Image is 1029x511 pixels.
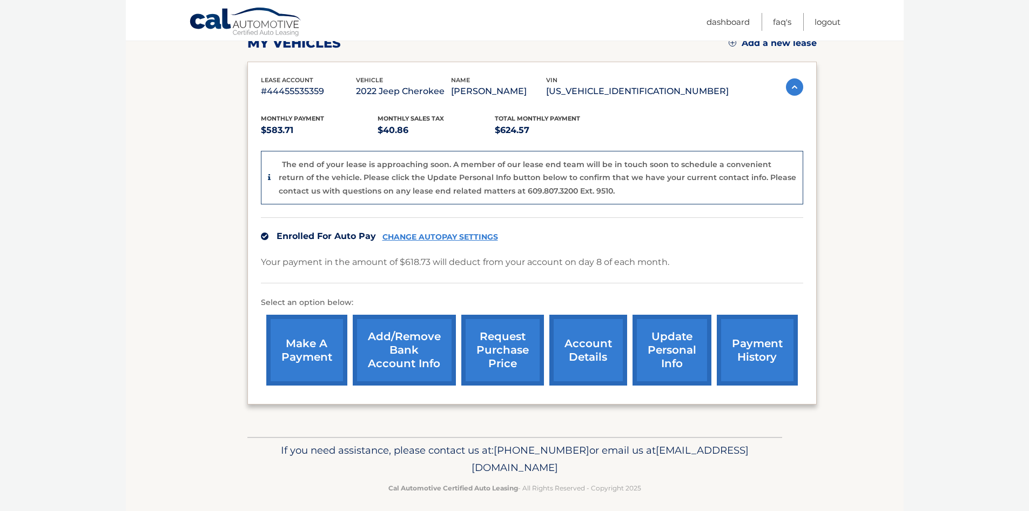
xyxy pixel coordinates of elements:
[382,233,498,242] a: CHANGE AUTOPAY SETTINGS
[461,315,544,386] a: request purchase price
[451,76,470,84] span: name
[773,13,791,31] a: FAQ's
[633,315,711,386] a: update personal info
[549,315,627,386] a: account details
[378,123,495,138] p: $40.86
[546,76,557,84] span: vin
[494,444,589,456] span: [PHONE_NUMBER]
[786,78,803,96] img: accordion-active.svg
[189,7,302,38] a: Cal Automotive
[261,123,378,138] p: $583.71
[388,484,518,492] strong: Cal Automotive Certified Auto Leasing
[254,482,775,494] p: - All Rights Reserved - Copyright 2025
[815,13,840,31] a: Logout
[356,76,383,84] span: vehicle
[356,84,451,99] p: 2022 Jeep Cherokee
[717,315,798,386] a: payment history
[472,444,749,474] span: [EMAIL_ADDRESS][DOMAIN_NAME]
[261,296,803,309] p: Select an option below:
[279,160,796,196] p: The end of your lease is approaching soon. A member of our lease end team will be in touch soon t...
[451,84,546,99] p: [PERSON_NAME]
[277,231,376,241] span: Enrolled For Auto Pay
[729,38,817,49] a: Add a new lease
[261,255,669,270] p: Your payment in the amount of $618.73 will deduct from your account on day 8 of each month.
[707,13,750,31] a: Dashboard
[247,35,341,51] h2: my vehicles
[261,233,268,240] img: check.svg
[266,315,347,386] a: make a payment
[729,39,736,47] img: add.svg
[261,84,356,99] p: #44455535359
[261,76,313,84] span: lease account
[546,84,729,99] p: [US_VEHICLE_IDENTIFICATION_NUMBER]
[495,123,612,138] p: $624.57
[254,442,775,476] p: If you need assistance, please contact us at: or email us at
[261,115,324,122] span: Monthly Payment
[378,115,444,122] span: Monthly sales Tax
[353,315,456,386] a: Add/Remove bank account info
[495,115,580,122] span: Total Monthly Payment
